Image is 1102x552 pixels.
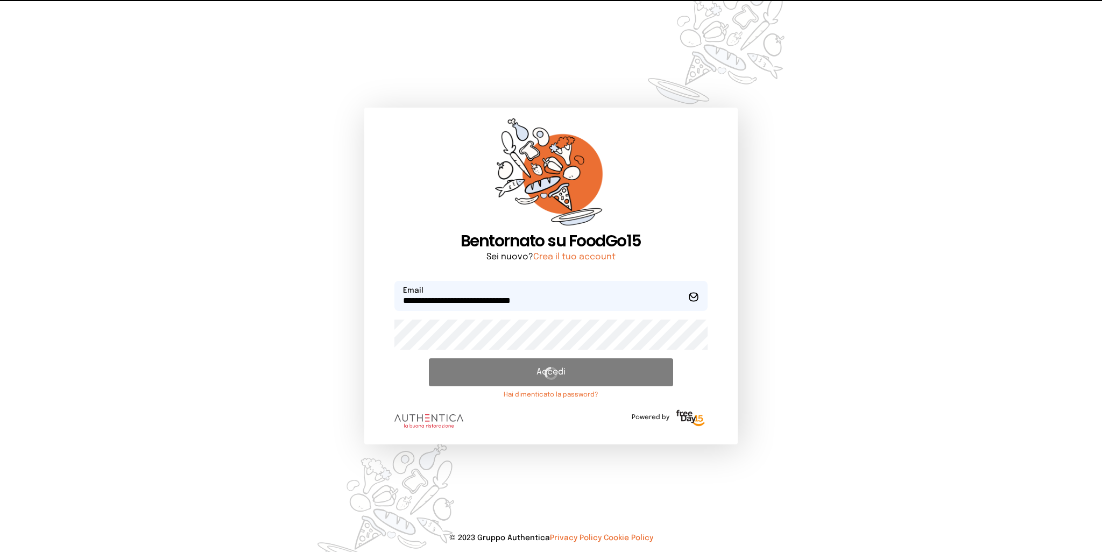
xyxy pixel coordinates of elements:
[533,252,616,261] a: Crea il tuo account
[429,391,673,399] a: Hai dimenticato la password?
[495,118,607,232] img: sticker-orange.65babaf.png
[604,534,653,542] a: Cookie Policy
[632,413,669,422] span: Powered by
[550,534,602,542] a: Privacy Policy
[394,414,463,428] img: logo.8f33a47.png
[17,533,1085,543] p: © 2023 Gruppo Authentica
[394,251,707,264] p: Sei nuovo?
[674,408,708,429] img: logo-freeday.3e08031.png
[394,231,707,251] h1: Bentornato su FoodGo15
